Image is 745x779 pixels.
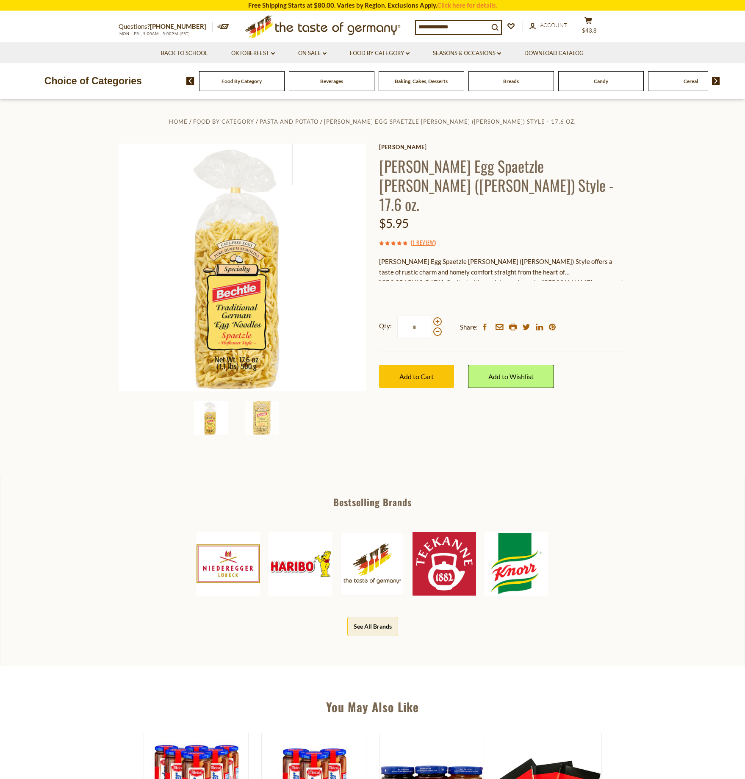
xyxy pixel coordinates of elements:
[193,118,254,125] a: Food By Category
[485,532,548,596] img: Knorr
[594,78,608,84] a: Candy
[503,78,519,84] a: Breads
[245,401,279,435] img: Bechtle Egg Spaetzle Hofbauer (Shepherd) Style - 17.6 oz.
[169,118,188,125] a: Home
[186,77,194,85] img: previous arrow
[260,118,318,125] a: Pasta and Potato
[399,372,434,380] span: Add to Cart
[119,144,366,391] img: Bechtle Egg Spaetzle Hofbauer (Shepherd) Style - 17.6 oz.
[379,144,627,150] a: [PERSON_NAME]
[78,688,667,722] div: You May Also Like
[437,1,497,9] a: Click here for details.
[433,49,501,58] a: Seasons & Occasions
[412,238,434,247] a: 1 Review
[582,27,597,34] span: $43.8
[150,22,206,30] a: [PHONE_NUMBER]
[0,497,745,507] div: Bestselling Brands
[119,31,191,36] span: MON - FRI, 9:00AM - 5:00PM (EST)
[413,532,476,596] img: Teekanne
[684,78,698,84] a: Cereal
[379,156,627,213] h1: [PERSON_NAME] Egg Spaetzle [PERSON_NAME] ([PERSON_NAME]) Style - 17.6 oz.
[379,256,627,281] div: [PERSON_NAME] Egg Spaetzle [PERSON_NAME] ([PERSON_NAME]) Style offers a taste of rustic charm and...
[468,365,554,388] a: Add to Wishlist
[194,401,228,435] img: Bechtle Egg Spaetzle Hofbauer (Shepherd) Style - 17.6 oz.
[395,78,448,84] a: Baking, Cakes, Desserts
[197,532,260,596] img: Niederegger
[379,365,454,388] button: Add to Cart
[222,78,262,84] a: Food By Category
[529,21,567,30] a: Account
[161,49,208,58] a: Back to School
[269,532,332,596] img: Haribo
[379,321,392,331] strong: Qty:
[397,316,432,339] input: Qty:
[576,17,601,38] button: $43.8
[524,49,584,58] a: Download Catalog
[119,21,213,32] p: Questions?
[347,617,398,636] button: See All Brands
[410,238,436,247] span: ( )
[540,22,567,28] span: Account
[298,49,327,58] a: On Sale
[324,118,576,125] a: [PERSON_NAME] Egg Spaetzle [PERSON_NAME] ([PERSON_NAME]) Style - 17.6 oz.
[320,78,343,84] a: Beverages
[341,532,404,595] img: The Taste of Germany
[460,322,478,333] span: Share:
[379,216,409,230] span: $5.95
[231,49,275,58] a: Oktoberfest
[350,49,410,58] a: Food By Category
[712,77,720,85] img: next arrow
